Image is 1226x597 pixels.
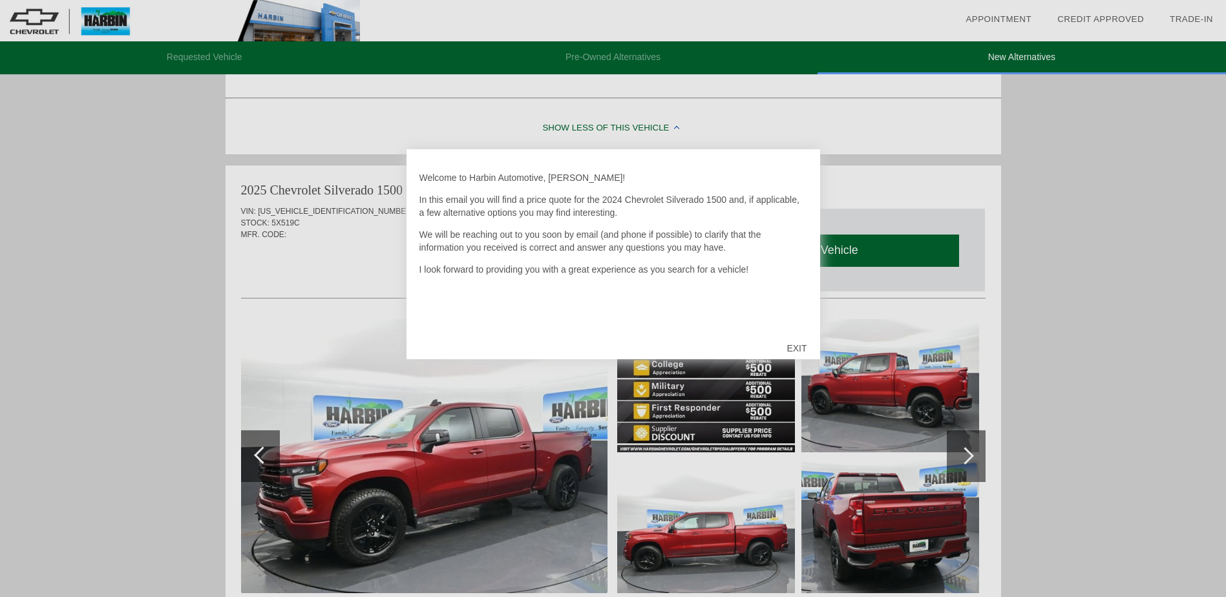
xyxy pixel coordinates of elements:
[419,228,807,254] p: We will be reaching out to you soon by email (and phone if possible) to clarify that the informat...
[1057,14,1144,24] a: Credit Approved
[774,329,819,368] div: EXIT
[419,193,807,219] p: In this email you will find a price quote for the 2024 Chevrolet Silverado 1500 and, if applicabl...
[419,263,807,276] p: I look forward to providing you with a great experience as you search for a vehicle!
[419,171,807,184] p: Welcome to Harbin Automotive, [PERSON_NAME]!
[1170,14,1213,24] a: Trade-In
[484,285,743,488] iframe: YouTube video player
[966,14,1031,24] a: Appointment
